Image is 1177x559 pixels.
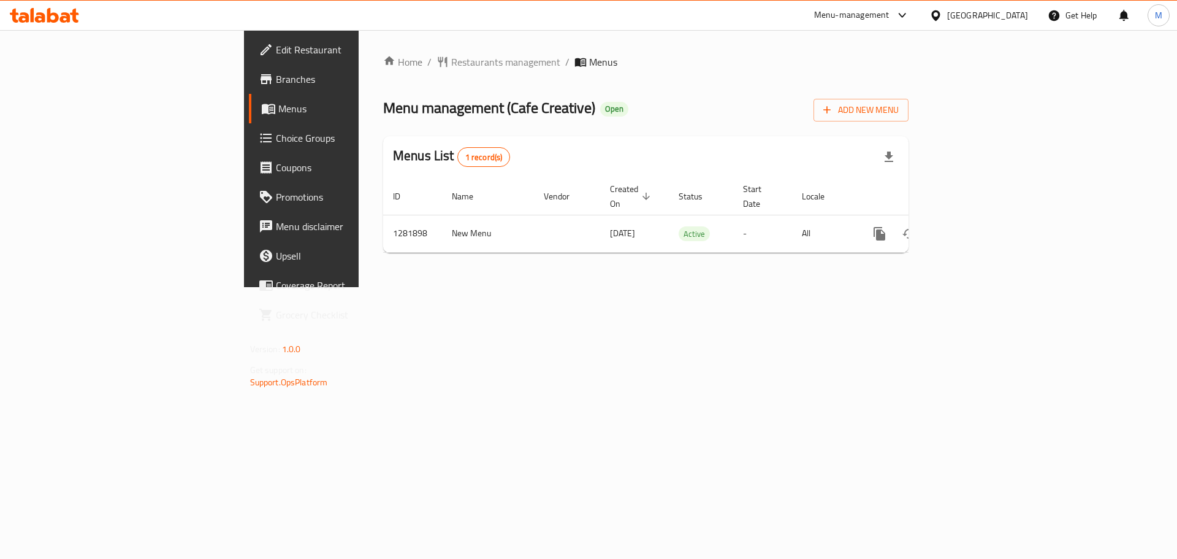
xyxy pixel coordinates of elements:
[823,102,899,118] span: Add New Menu
[278,101,431,116] span: Menus
[249,182,441,212] a: Promotions
[276,219,431,234] span: Menu disclaimer
[1155,9,1162,22] span: M
[679,189,718,204] span: Status
[452,189,489,204] span: Name
[249,123,441,153] a: Choice Groups
[894,219,924,249] button: Change Status
[544,189,585,204] span: Vendor
[610,225,635,241] span: [DATE]
[276,131,431,145] span: Choice Groups
[282,341,301,357] span: 1.0.0
[276,278,431,293] span: Coverage Report
[458,152,510,163] span: 1 record(s)
[743,182,777,211] span: Start Date
[250,374,328,390] a: Support.OpsPlatform
[393,147,510,167] h2: Menus List
[679,226,710,241] div: Active
[814,8,889,23] div: Menu-management
[250,341,280,357] span: Version:
[249,35,441,64] a: Edit Restaurant
[249,271,441,300] a: Coverage Report
[565,55,569,69] li: /
[276,72,431,87] span: Branches
[600,104,628,114] span: Open
[276,249,431,263] span: Upsell
[276,307,431,322] span: Grocery Checklist
[813,99,908,121] button: Add New Menu
[733,215,792,252] td: -
[276,190,431,204] span: Promotions
[947,9,1028,22] div: [GEOGRAPHIC_DATA]
[610,182,654,211] span: Created On
[383,178,992,253] table: enhanced table
[383,94,595,121] span: Menu management ( Cafe Creative )
[679,227,710,241] span: Active
[249,64,441,94] a: Branches
[792,215,855,252] td: All
[249,300,441,330] a: Grocery Checklist
[276,160,431,175] span: Coupons
[457,147,511,167] div: Total records count
[874,142,904,172] div: Export file
[249,153,441,182] a: Coupons
[589,55,617,69] span: Menus
[600,102,628,117] div: Open
[250,362,307,378] span: Get support on:
[855,178,992,215] th: Actions
[442,215,534,252] td: New Menu
[436,55,560,69] a: Restaurants management
[451,55,560,69] span: Restaurants management
[249,212,441,241] a: Menu disclaimer
[249,241,441,271] a: Upsell
[383,55,908,69] nav: breadcrumb
[393,189,416,204] span: ID
[802,189,840,204] span: Locale
[276,42,431,57] span: Edit Restaurant
[249,94,441,123] a: Menus
[865,219,894,249] button: more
